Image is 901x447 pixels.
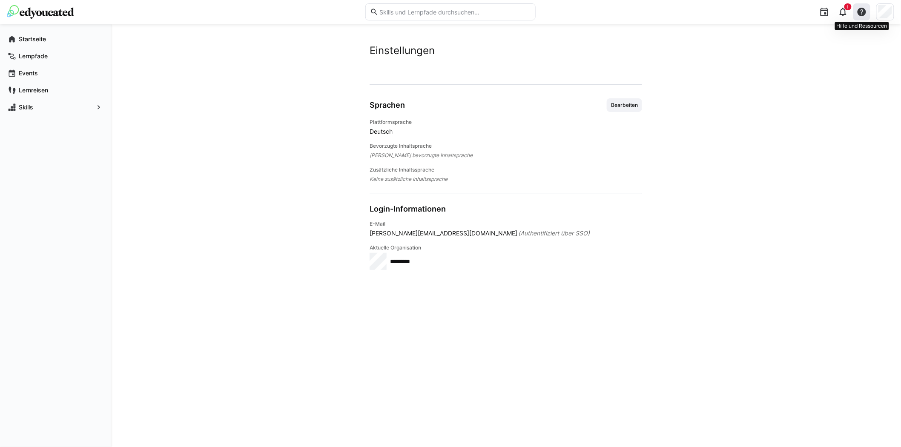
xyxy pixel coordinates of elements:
[847,4,849,9] span: 1
[370,127,642,136] span: Deutsch
[370,119,642,126] h4: Plattformsprache
[370,166,642,173] h4: Zusätzliche Inhaltssprache
[370,221,642,227] h4: E-Mail
[370,151,642,160] span: [PERSON_NAME] bevorzugte Inhaltsprache
[370,229,517,238] span: [PERSON_NAME][EMAIL_ADDRESS][DOMAIN_NAME]
[518,229,590,238] span: (Authentifiziert über SSO)
[379,8,531,16] input: Skills und Lernpfade durchsuchen…
[607,98,642,112] button: Bearbeiten
[370,44,642,57] h2: Einstellungen
[370,244,642,251] h4: Aktuelle Organisation
[610,102,639,109] span: Bearbeiten
[835,22,889,30] div: Hilfe und Ressourcen
[370,175,642,183] span: Keine zusätzliche Inhaltssprache
[370,100,405,110] h3: Sprachen
[370,143,642,149] h4: Bevorzugte Inhaltsprache
[370,204,446,214] h3: Login-Informationen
